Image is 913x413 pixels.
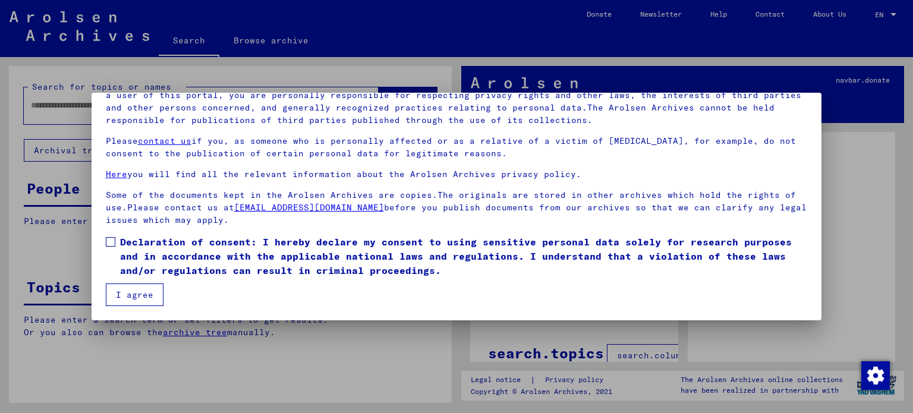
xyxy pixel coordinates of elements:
[106,283,163,306] button: I agree
[106,77,808,127] p: Please note that this portal on victims of Nazi [MEDICAL_DATA] contains sensitive data on identif...
[106,169,127,179] a: Here
[120,235,808,278] span: Declaration of consent: I hereby declare my consent to using sensitive personal data solely for r...
[234,202,384,213] a: [EMAIL_ADDRESS][DOMAIN_NAME]
[861,361,890,390] img: Change consent
[106,135,808,160] p: Please if you, as someone who is personally affected or as a relative of a victim of [MEDICAL_DAT...
[106,168,808,181] p: you will find all the relevant information about the Arolsen Archives privacy policy.
[106,189,808,226] p: Some of the documents kept in the Arolsen Archives are copies.The originals are stored in other a...
[138,135,191,146] a: contact us
[861,361,889,389] div: Change consent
